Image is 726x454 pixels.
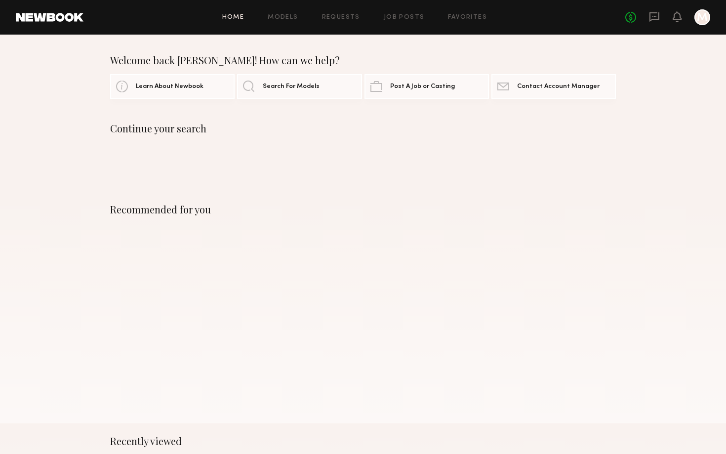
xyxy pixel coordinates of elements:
a: M [694,9,710,25]
a: Job Posts [384,14,425,21]
span: Learn About Newbook [136,83,203,90]
div: Continue your search [110,123,616,134]
div: Recommended for you [110,204,616,215]
a: Search For Models [237,74,362,99]
a: Contact Account Manager [491,74,616,99]
a: Favorites [448,14,487,21]
a: Learn About Newbook [110,74,235,99]
a: Home [222,14,244,21]
span: Contact Account Manager [517,83,600,90]
span: Post A Job or Casting [390,83,455,90]
a: Requests [322,14,360,21]
a: Models [268,14,298,21]
div: Recently viewed [110,435,616,447]
span: Search For Models [263,83,320,90]
div: Welcome back [PERSON_NAME]! How can we help? [110,54,616,66]
a: Post A Job or Casting [364,74,489,99]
